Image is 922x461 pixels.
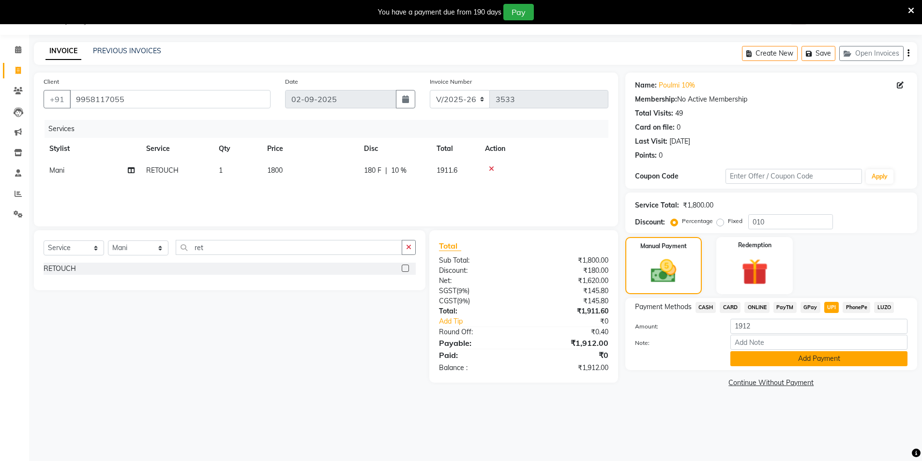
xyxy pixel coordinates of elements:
[358,138,431,160] th: Disc
[44,138,140,160] th: Stylist
[524,337,616,349] div: ₹1,912.00
[44,264,76,274] div: RETOUCH
[683,200,713,210] div: ₹1,800.00
[44,90,71,108] button: +91
[458,287,468,295] span: 9%
[669,136,690,147] div: [DATE]
[140,138,213,160] th: Service
[738,241,771,250] label: Redemption
[677,122,680,133] div: 0
[643,256,684,286] img: _cash.svg
[45,120,616,138] div: Services
[675,108,683,119] div: 49
[213,138,261,160] th: Qty
[539,316,616,327] div: ₹0
[524,255,616,266] div: ₹1,800.00
[267,166,283,175] span: 1800
[824,302,839,313] span: UPI
[730,335,907,350] input: Add Note
[524,327,616,337] div: ₹0.40
[635,122,675,133] div: Card on file:
[635,200,679,210] div: Service Total:
[635,302,692,312] span: Payment Methods
[524,276,616,286] div: ₹1,620.00
[93,46,161,55] a: PREVIOUS INVOICES
[524,286,616,296] div: ₹145.80
[635,94,677,104] div: Membership:
[628,339,724,347] label: Note:
[439,241,461,251] span: Total
[49,166,64,175] span: Mani
[726,169,862,184] input: Enter Offer / Coupon Code
[261,138,358,160] th: Price
[866,169,893,184] button: Apply
[695,302,716,313] span: CASH
[479,138,608,160] th: Action
[839,46,904,61] button: Open Invoices
[635,136,667,147] div: Last Visit:
[70,90,271,108] input: Search by Name/Mobile/Email/Code
[627,378,915,388] a: Continue Without Payment
[44,77,59,86] label: Client
[432,255,524,266] div: Sub Total:
[524,306,616,316] div: ₹1,911.60
[430,77,472,86] label: Invoice Number
[773,302,797,313] span: PayTM
[285,77,298,86] label: Date
[432,337,524,349] div: Payable:
[682,217,713,225] label: Percentage
[378,7,501,17] div: You have a payment due from 190 days
[391,165,407,176] span: 10 %
[635,108,673,119] div: Total Visits:
[503,4,534,20] button: Pay
[524,296,616,306] div: ₹145.80
[176,240,402,255] input: Search or Scan
[659,80,695,90] a: Poulmi 10%
[432,276,524,286] div: Net:
[728,217,742,225] label: Fixed
[432,327,524,337] div: Round Off:
[730,351,907,366] button: Add Payment
[742,46,798,61] button: Create New
[45,43,81,60] a: INVOICE
[431,138,479,160] th: Total
[439,297,457,305] span: CGST
[432,363,524,373] div: Balance :
[432,286,524,296] div: ( )
[432,316,539,327] a: Add Tip
[635,94,907,104] div: No Active Membership
[524,349,616,361] div: ₹0
[385,165,387,176] span: |
[659,150,663,161] div: 0
[432,349,524,361] div: Paid:
[439,286,456,295] span: SGST
[640,242,687,251] label: Manual Payment
[146,166,179,175] span: RETOUCH
[219,166,223,175] span: 1
[635,80,657,90] div: Name:
[432,266,524,276] div: Discount:
[432,296,524,306] div: ( )
[628,322,724,331] label: Amount:
[635,217,665,227] div: Discount:
[635,171,726,181] div: Coupon Code
[437,166,457,175] span: 1911.6
[635,150,657,161] div: Points:
[733,255,776,288] img: _gift.svg
[730,319,907,334] input: Amount
[524,363,616,373] div: ₹1,912.00
[801,46,835,61] button: Save
[744,302,770,313] span: ONLINE
[459,297,468,305] span: 9%
[720,302,741,313] span: CARD
[524,266,616,276] div: ₹180.00
[843,302,870,313] span: PhonePe
[874,302,894,313] span: LUZO
[364,165,381,176] span: 180 F
[801,302,820,313] span: GPay
[432,306,524,316] div: Total:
